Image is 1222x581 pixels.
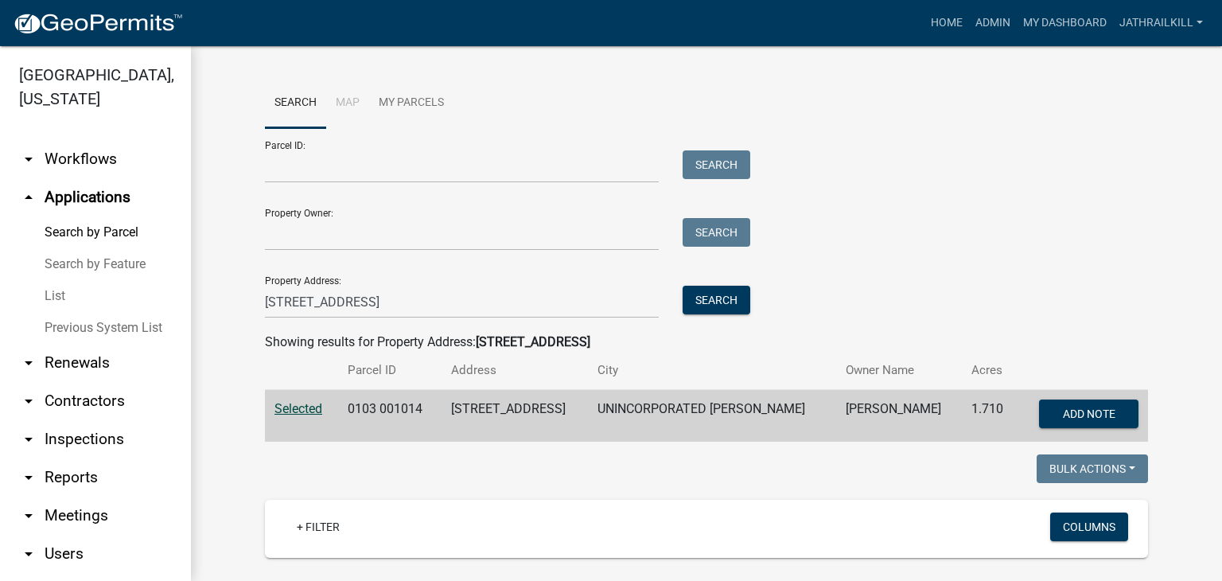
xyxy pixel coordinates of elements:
td: 0103 001014 [338,390,441,443]
td: [STREET_ADDRESS] [442,390,588,443]
a: Jathrailkill [1113,8,1209,38]
button: Search [683,218,750,247]
td: [PERSON_NAME] [836,390,962,443]
td: UNINCORPORATED [PERSON_NAME] [588,390,837,443]
button: Bulk Actions [1037,454,1148,483]
i: arrow_drop_down [19,392,38,411]
span: Add Note [1062,407,1115,420]
a: Admin [969,8,1017,38]
button: Columns [1050,513,1128,541]
i: arrow_drop_down [19,430,38,449]
i: arrow_drop_down [19,468,38,487]
a: + Filter [284,513,352,541]
button: Add Note [1039,400,1138,428]
div: Showing results for Property Address: [265,333,1148,352]
td: 1.710 [962,390,1018,443]
strong: [STREET_ADDRESS] [476,334,590,349]
button: Search [683,150,750,179]
th: Acres [962,352,1018,389]
i: arrow_drop_up [19,188,38,207]
a: Search [265,78,326,129]
i: arrow_drop_down [19,150,38,169]
a: Selected [274,401,322,416]
i: arrow_drop_down [19,544,38,563]
i: arrow_drop_down [19,353,38,372]
th: Owner Name [836,352,962,389]
a: My Dashboard [1017,8,1113,38]
a: Home [924,8,969,38]
th: Parcel ID [338,352,441,389]
a: My Parcels [369,78,453,129]
th: Address [442,352,588,389]
i: arrow_drop_down [19,506,38,525]
th: City [588,352,837,389]
button: Search [683,286,750,314]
